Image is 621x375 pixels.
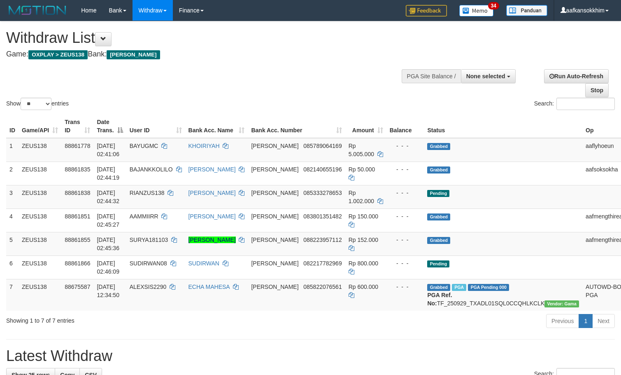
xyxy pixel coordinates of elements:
[97,213,119,228] span: [DATE] 02:45:27
[6,185,19,209] td: 3
[349,260,378,267] span: Rp 800.000
[6,279,19,311] td: 7
[424,279,582,311] td: TF_250929_TXADL01SQL0CCQHLKCLK
[65,260,90,267] span: 88861866
[97,260,119,275] span: [DATE] 02:46:09
[303,284,342,290] span: Copy 085822076561 to clipboard
[349,166,375,173] span: Rp 50.000
[427,166,450,173] span: Grabbed
[188,237,236,243] a: [PERSON_NAME]
[6,50,406,59] h4: Game: Bank:
[534,98,615,110] label: Search:
[19,279,61,311] td: ZEUS138
[185,115,248,138] th: Bank Acc. Name: activate to sort column ascending
[390,189,421,197] div: - - -
[349,190,374,204] span: Rp 1.002.000
[461,69,516,83] button: None selected
[251,143,298,149] span: [PERSON_NAME]
[188,260,219,267] a: SUDIRWAN
[6,4,69,16] img: MOTION_logo.png
[130,213,158,220] span: AAMMIIRR
[65,143,90,149] span: 88861778
[251,260,298,267] span: [PERSON_NAME]
[251,190,298,196] span: [PERSON_NAME]
[19,138,61,162] td: ZEUS138
[303,166,342,173] span: Copy 082140655196 to clipboard
[6,162,19,185] td: 2
[130,237,168,243] span: SURYA181103
[6,138,19,162] td: 1
[6,98,69,110] label: Show entries
[390,212,421,220] div: - - -
[402,69,461,83] div: PGA Site Balance /
[19,209,61,232] td: ZEUS138
[427,292,452,307] b: PGA Ref. No:
[424,115,582,138] th: Status
[506,5,547,16] img: panduan.png
[130,190,165,196] span: RIANZUS138
[427,143,450,150] span: Grabbed
[65,190,90,196] span: 88861838
[130,260,167,267] span: SUDIRWAN08
[97,190,119,204] span: [DATE] 02:44:32
[303,260,342,267] span: Copy 082217782969 to clipboard
[251,237,298,243] span: [PERSON_NAME]
[126,115,185,138] th: User ID: activate to sort column ascending
[303,237,342,243] span: Copy 088223957112 to clipboard
[93,115,126,138] th: Date Trans.: activate to sort column descending
[188,166,236,173] a: [PERSON_NAME]
[390,165,421,173] div: - - -
[390,283,421,291] div: - - -
[488,2,499,9] span: 34
[21,98,51,110] select: Showentries
[544,300,579,307] span: Vendor URL: https://trx31.1velocity.biz
[349,237,378,243] span: Rp 152.000
[65,284,90,290] span: 88675587
[130,143,158,149] span: BAYUGMC
[6,348,615,364] h1: Latest Withdraw
[188,284,230,290] a: ECHA MAHESA
[188,143,220,149] a: KHOIRIYAH
[248,115,345,138] th: Bank Acc. Number: activate to sort column ascending
[251,213,298,220] span: [PERSON_NAME]
[251,166,298,173] span: [PERSON_NAME]
[6,313,253,325] div: Showing 1 to 7 of 7 entries
[130,284,167,290] span: ALEXSIS2290
[468,284,509,291] span: PGA Pending
[390,259,421,267] div: - - -
[546,314,579,328] a: Previous
[345,115,386,138] th: Amount: activate to sort column ascending
[390,142,421,150] div: - - -
[97,143,119,157] span: [DATE] 02:41:06
[427,190,449,197] span: Pending
[97,166,119,181] span: [DATE] 02:44:19
[107,50,160,59] span: [PERSON_NAME]
[592,314,615,328] a: Next
[130,166,173,173] span: BAJANKKOLILO
[65,237,90,243] span: 88861855
[61,115,93,138] th: Trans ID: activate to sort column ascending
[19,232,61,255] td: ZEUS138
[19,162,61,185] td: ZEUS138
[349,284,378,290] span: Rp 600.000
[19,115,61,138] th: Game/API: activate to sort column ascending
[349,213,378,220] span: Rp 150.000
[6,30,406,46] h1: Withdraw List
[579,314,593,328] a: 1
[65,213,90,220] span: 88861851
[251,284,298,290] span: [PERSON_NAME]
[6,232,19,255] td: 5
[427,284,450,291] span: Grabbed
[585,83,609,97] a: Stop
[6,255,19,279] td: 6
[6,115,19,138] th: ID
[466,73,505,80] span: None selected
[386,115,424,138] th: Balance
[6,209,19,232] td: 4
[303,213,342,220] span: Copy 083801351482 to clipboard
[188,190,236,196] a: [PERSON_NAME]
[28,50,88,59] span: OXPLAY > ZEUS138
[65,166,90,173] span: 88861835
[406,5,447,16] img: Feedback.jpg
[349,143,374,157] span: Rp 5.005.000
